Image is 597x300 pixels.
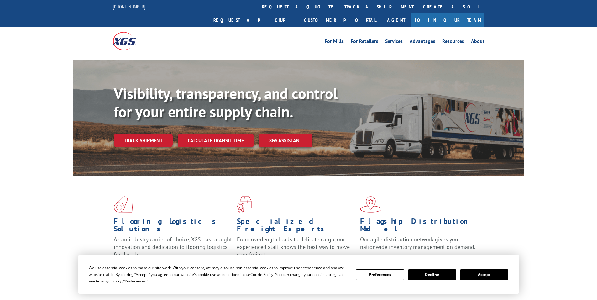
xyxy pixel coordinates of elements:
button: Decline [408,269,456,280]
span: Our agile distribution network gives you nationwide inventory management on demand. [360,236,475,250]
button: Preferences [356,269,404,280]
a: Services [385,39,403,46]
a: Track shipment [114,134,173,147]
h1: Flagship Distribution Model [360,218,479,236]
span: Preferences [125,278,146,284]
b: Visibility, transparency, and control for your entire supply chain. [114,84,338,121]
div: Cookie Consent Prompt [78,255,519,294]
img: xgs-icon-total-supply-chain-intelligence-red [114,196,133,213]
img: xgs-icon-flagship-distribution-model-red [360,196,382,213]
h1: Specialized Freight Experts [237,218,355,236]
a: Calculate transit time [178,134,254,147]
button: Accept [460,269,508,280]
a: For Mills [325,39,344,46]
a: [PHONE_NUMBER] [113,3,145,10]
a: Advantages [410,39,435,46]
a: Customer Portal [299,13,381,27]
div: We use essential cookies to make our site work. With your consent, we may also use non-essential ... [89,265,348,284]
a: For Retailers [351,39,378,46]
h1: Flooring Logistics Solutions [114,218,232,236]
a: Resources [442,39,464,46]
span: Cookie Policy [250,272,273,277]
a: Join Our Team [411,13,484,27]
a: Agent [381,13,411,27]
p: From overlength loads to delicate cargo, our experienced staff knows the best way to move your fr... [237,236,355,264]
img: xgs-icon-focused-on-flooring-red [237,196,252,213]
a: XGS ASSISTANT [259,134,312,147]
span: As an industry carrier of choice, XGS has brought innovation and dedication to flooring logistics... [114,236,232,258]
a: Request a pickup [209,13,299,27]
a: About [471,39,484,46]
